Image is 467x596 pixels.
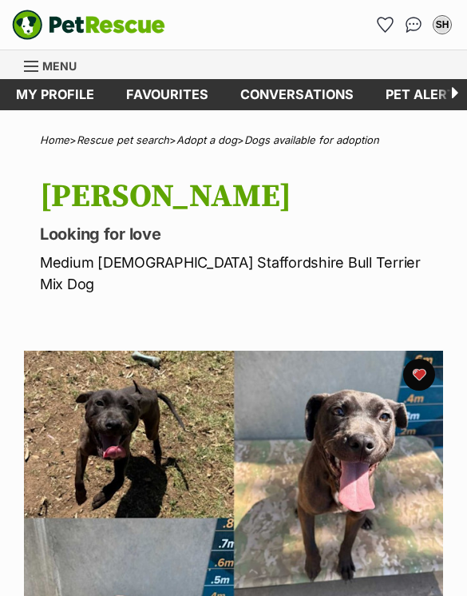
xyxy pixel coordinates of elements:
[77,133,169,146] a: Rescue pet search
[372,12,455,38] ul: Account quick links
[12,10,165,40] a: PetRescue
[429,12,455,38] button: My account
[40,252,443,295] p: Medium [DEMOGRAPHIC_DATA] Staffordshire Bull Terrier Mix Dog
[40,133,69,146] a: Home
[110,79,224,110] a: Favourites
[12,10,165,40] img: logo-e224e6f780fb5917bec1dbf3a21bbac754714ae5b6737aabdf751b685950b380.svg
[24,50,88,79] a: Menu
[434,17,450,33] div: SH
[42,59,77,73] span: Menu
[40,178,443,215] h1: [PERSON_NAME]
[372,12,398,38] a: Favourites
[244,133,379,146] a: Dogs available for adoption
[401,12,426,38] a: Conversations
[40,223,443,245] p: Looking for love
[403,359,435,391] button: favourite
[406,17,422,33] img: chat-41dd97257d64d25036548639549fe6c8038ab92f7586957e7f3b1b290dea8141.svg
[176,133,237,146] a: Adopt a dog
[224,79,370,110] a: conversations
